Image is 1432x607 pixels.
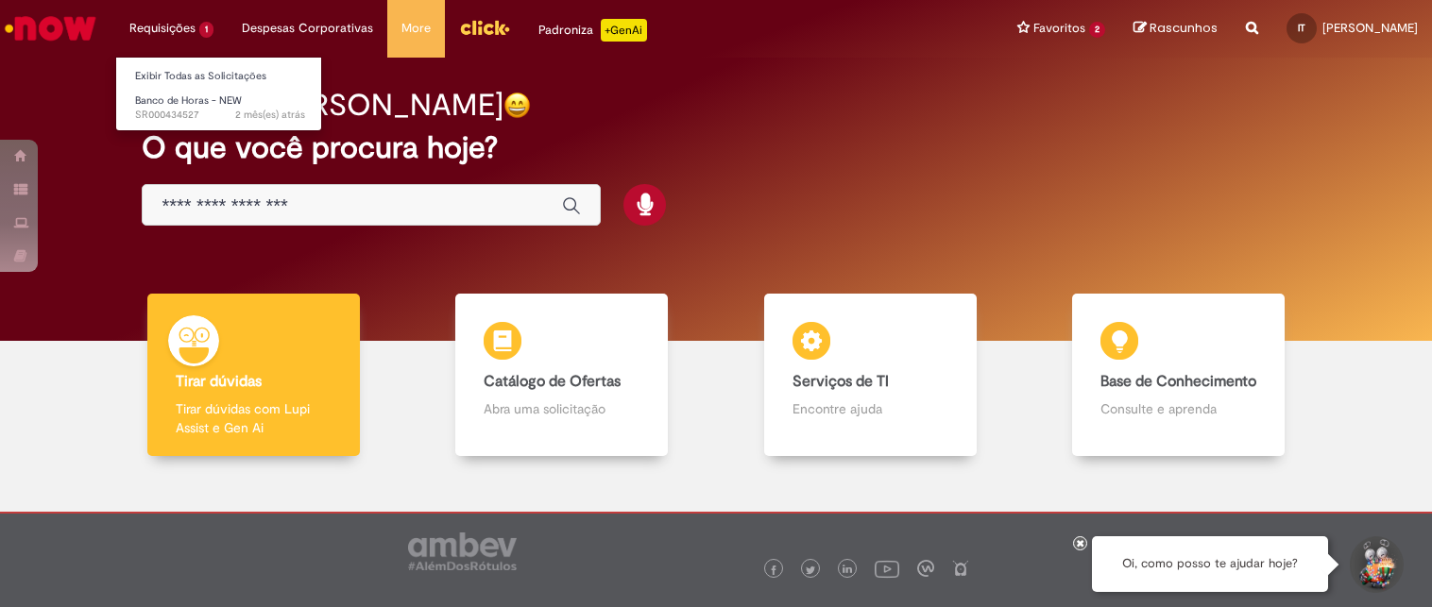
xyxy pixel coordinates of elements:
img: logo_footer_ambev_rotulo_gray.png [408,532,517,570]
p: +GenAi [601,19,647,42]
b: Tirar dúvidas [176,372,262,391]
div: Padroniza [538,19,647,42]
img: ServiceNow [2,9,99,47]
span: Favoritos [1033,19,1085,38]
a: Rascunhos [1134,20,1218,38]
b: Base de Conhecimento [1100,372,1256,391]
span: 1 [199,22,213,38]
img: happy-face.png [503,92,531,119]
span: SR000434527 [135,108,305,123]
span: [PERSON_NAME] [1322,20,1418,36]
img: logo_footer_workplace.png [917,560,934,577]
span: Despesas Corporativas [242,19,373,38]
button: Iniciar Conversa de Suporte [1347,536,1404,593]
a: Aberto SR000434527 : Banco de Horas - NEW [116,91,324,126]
img: click_logo_yellow_360x200.png [459,13,510,42]
p: Abra uma solicitação [484,399,639,418]
img: logo_footer_twitter.png [806,565,815,575]
span: Banco de Horas - NEW [135,93,242,108]
time: 13/08/2025 18:28:46 [235,108,305,122]
a: Base de Conhecimento Consulte e aprenda [1025,294,1334,457]
span: More [401,19,431,38]
h2: O que você procura hoje? [142,131,1289,164]
h2: Bom dia, [PERSON_NAME] [142,89,503,122]
img: logo_footer_naosei.png [952,560,969,577]
a: Tirar dúvidas Tirar dúvidas com Lupi Assist e Gen Ai [99,294,408,457]
b: Serviços de TI [793,372,889,391]
p: Encontre ajuda [793,399,948,418]
a: Catálogo de Ofertas Abra uma solicitação [408,294,717,457]
ul: Requisições [115,57,322,131]
img: logo_footer_youtube.png [875,556,899,581]
img: logo_footer_linkedin.png [843,565,852,576]
b: Catálogo de Ofertas [484,372,621,391]
span: Requisições [129,19,196,38]
span: IT [1298,22,1305,34]
span: 2 mês(es) atrás [235,108,305,122]
a: Exibir Todas as Solicitações [116,66,324,87]
span: 2 [1089,22,1105,38]
div: Oi, como posso te ajudar hoje? [1092,536,1328,592]
span: Rascunhos [1150,19,1218,37]
img: logo_footer_facebook.png [769,565,778,575]
p: Tirar dúvidas com Lupi Assist e Gen Ai [176,399,332,437]
a: Serviços de TI Encontre ajuda [716,294,1025,457]
p: Consulte e aprenda [1100,399,1256,418]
